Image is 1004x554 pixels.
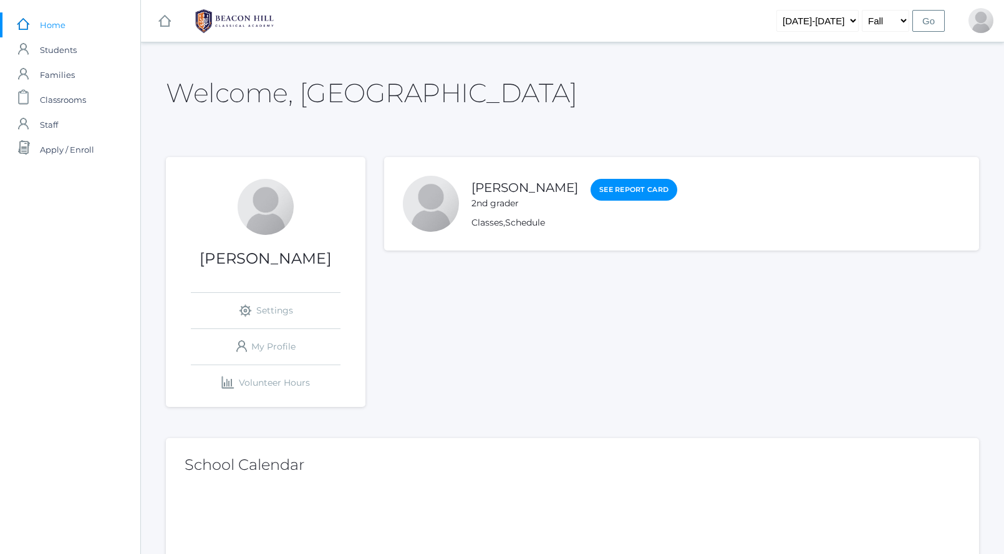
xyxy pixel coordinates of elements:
span: Apply / Enroll [40,137,94,162]
div: Ruiwen Lee [238,179,294,235]
a: [PERSON_NAME] [471,180,578,195]
a: My Profile [191,329,340,365]
a: Classes [471,217,503,228]
span: Home [40,12,65,37]
span: Classrooms [40,87,86,112]
div: 2nd grader [471,197,578,210]
span: Staff [40,112,58,137]
input: Go [912,10,945,32]
h2: School Calendar [185,457,960,473]
a: See Report Card [591,179,677,201]
a: Schedule [505,217,545,228]
span: Families [40,62,75,87]
h1: [PERSON_NAME] [166,251,365,267]
div: , [471,216,677,229]
a: Settings [191,293,340,328]
h2: Welcome, [GEOGRAPHIC_DATA] [166,79,577,107]
div: Ruiwen Lee [968,8,993,33]
span: Students [40,37,77,62]
div: Jedidiah Winder [403,176,459,232]
img: BHCALogos-05-308ed15e86a5a0abce9b8dd61676a3503ac9727e845dece92d48e8588c001991.png [188,6,281,37]
a: Volunteer Hours [191,365,340,401]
